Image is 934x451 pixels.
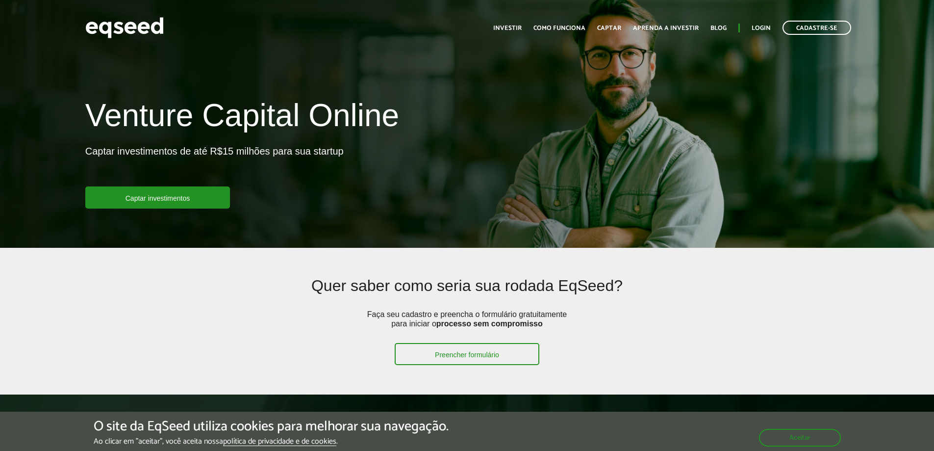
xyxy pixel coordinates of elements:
h1: Venture Capital Online [85,98,399,137]
a: Blog [710,25,727,31]
p: Ao clicar em "aceitar", você aceita nossa . [94,437,449,446]
p: Captar investimentos de até R$15 milhões para sua startup [85,145,344,186]
a: Preencher formulário [395,343,539,365]
strong: processo sem compromisso [436,319,543,328]
a: Cadastre-se [783,21,851,35]
button: Aceitar [759,429,841,447]
p: Faça seu cadastro e preencha o formulário gratuitamente para iniciar o [364,310,570,343]
a: Captar investimentos [85,186,230,209]
h2: Quer saber como seria sua rodada EqSeed? [163,277,771,309]
a: Investir [493,25,522,31]
a: Login [752,25,771,31]
a: Aprenda a investir [633,25,699,31]
h5: O site da EqSeed utiliza cookies para melhorar sua navegação. [94,419,449,434]
a: Como funciona [533,25,585,31]
a: Captar [597,25,621,31]
img: EqSeed [85,15,164,41]
a: política de privacidade e de cookies [223,438,336,446]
